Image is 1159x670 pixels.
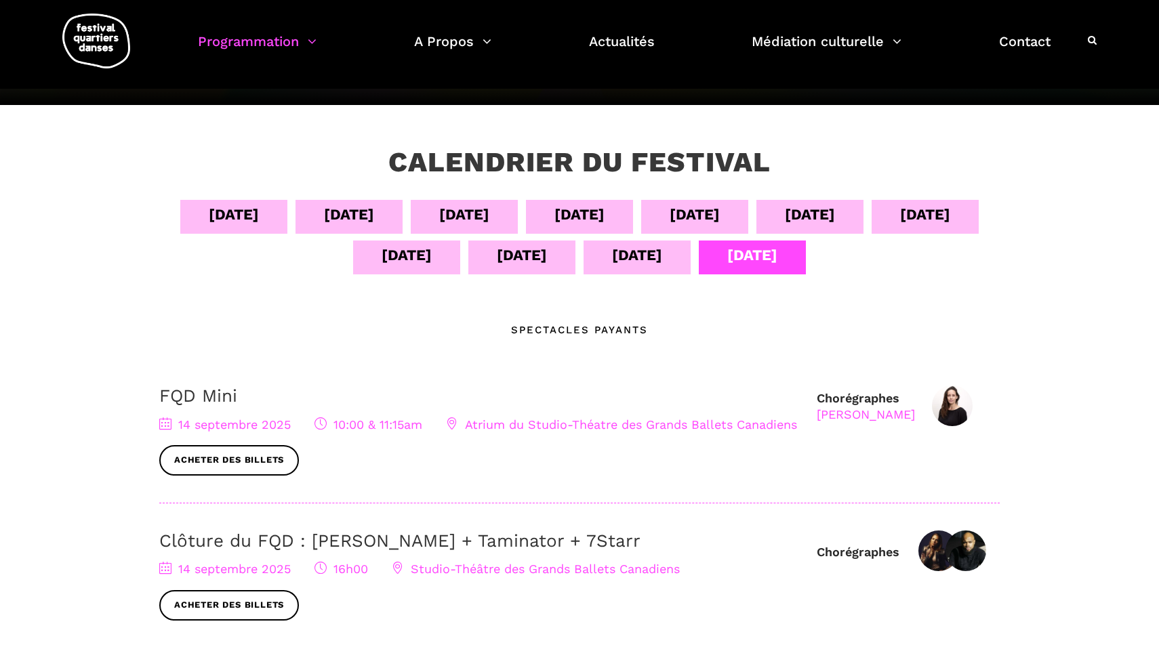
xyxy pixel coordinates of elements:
[589,30,655,70] a: Actualités
[388,146,771,180] h3: Calendrier du festival
[932,385,973,426] img: alexandra_01
[209,203,259,226] div: [DATE]
[446,417,797,432] span: Atrium du Studio-Théatre des Grands Ballets Canadiens
[314,417,422,432] span: 10:00 & 11:15am
[198,30,317,70] a: Programmation
[554,203,605,226] div: [DATE]
[159,385,237,406] a: FQD Mini
[670,203,720,226] div: [DATE]
[817,390,915,422] div: Chorégraphes
[918,530,959,571] img: Valerie T Chartier
[612,243,662,267] div: [DATE]
[511,322,648,338] div: Spectacles Payants
[752,30,901,70] a: Médiation culturelle
[439,203,489,226] div: [DATE]
[727,243,777,267] div: [DATE]
[324,203,374,226] div: [DATE]
[817,406,915,422] div: [PERSON_NAME]
[159,417,291,432] span: 14 septembre 2025
[945,530,986,571] img: 7starr
[817,544,899,560] div: Chorégraphes
[414,30,491,70] a: A Propos
[392,562,680,576] span: Studio-Théâtre des Grands Ballets Canadiens
[159,530,640,551] a: Clôture du FQD : [PERSON_NAME] + Taminator + 7Starr
[999,30,1051,70] a: Contact
[159,562,291,576] span: 14 septembre 2025
[497,243,547,267] div: [DATE]
[382,243,432,267] div: [DATE]
[314,562,368,576] span: 16h00
[62,14,130,68] img: logo-fqd-med
[159,445,299,476] a: Acheter des billets
[900,203,950,226] div: [DATE]
[785,203,835,226] div: [DATE]
[159,590,299,621] a: Acheter des billets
